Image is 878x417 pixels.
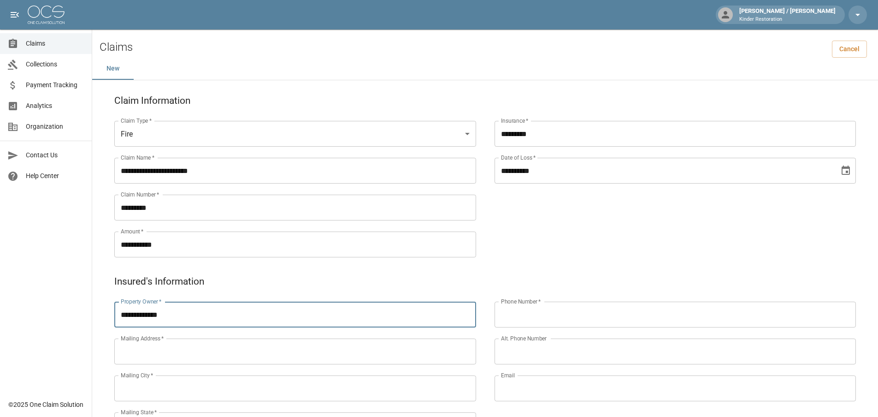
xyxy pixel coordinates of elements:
span: Payment Tracking [26,80,84,90]
label: Mailing Address [121,334,164,342]
div: [PERSON_NAME] / [PERSON_NAME] [736,6,839,23]
label: Claim Name [121,154,154,161]
div: Fire [114,121,476,147]
label: Phone Number [501,298,541,305]
div: © 2025 One Claim Solution [8,400,83,409]
button: Choose date, selected date is Aug 12, 2025 [837,161,855,180]
label: Mailing City [121,371,153,379]
label: Date of Loss [501,154,536,161]
label: Alt. Phone Number [501,334,547,342]
div: dynamic tabs [92,58,878,80]
label: Claim Type [121,117,152,125]
label: Email [501,371,515,379]
a: Cancel [832,41,867,58]
span: Claims [26,39,84,48]
label: Claim Number [121,191,159,198]
p: Kinder Restoration [739,16,836,24]
label: Amount [121,227,144,235]
span: Contact Us [26,150,84,160]
label: Property Owner [121,298,162,305]
span: Help Center [26,171,84,181]
img: ocs-logo-white-transparent.png [28,6,65,24]
span: Analytics [26,101,84,111]
button: open drawer [6,6,24,24]
span: Collections [26,60,84,69]
span: Organization [26,122,84,131]
h2: Claims [100,41,133,54]
label: Insurance [501,117,528,125]
button: New [92,58,134,80]
label: Mailing State [121,408,157,416]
